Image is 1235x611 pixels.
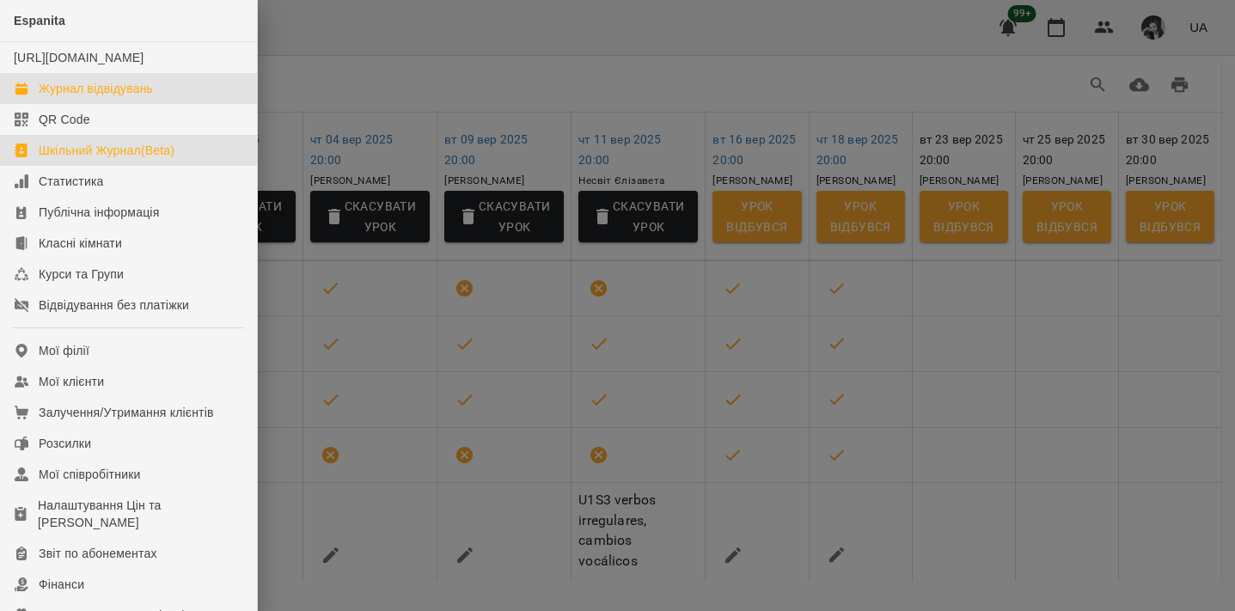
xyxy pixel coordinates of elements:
div: Шкільний Журнал(Beta) [39,142,174,159]
div: Мої філії [39,342,89,359]
div: Фінанси [39,576,84,593]
div: Класні кімнати [39,235,122,252]
div: Залучення/Утримання клієнтів [39,404,214,421]
div: Мої співробітники [39,466,141,483]
div: Звіт по абонементах [39,545,157,562]
div: QR Code [39,111,90,128]
div: Публічна інформація [39,204,159,221]
div: Мої клієнти [39,373,104,390]
div: Розсилки [39,435,91,452]
span: Espanita [14,14,65,27]
div: Журнал відвідувань [39,80,153,97]
div: Налаштування Цін та [PERSON_NAME] [38,497,243,531]
div: Курси та Групи [39,266,124,283]
div: Статистика [39,173,104,190]
a: [URL][DOMAIN_NAME] [14,51,144,64]
div: Відвідування без платіжки [39,296,189,314]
